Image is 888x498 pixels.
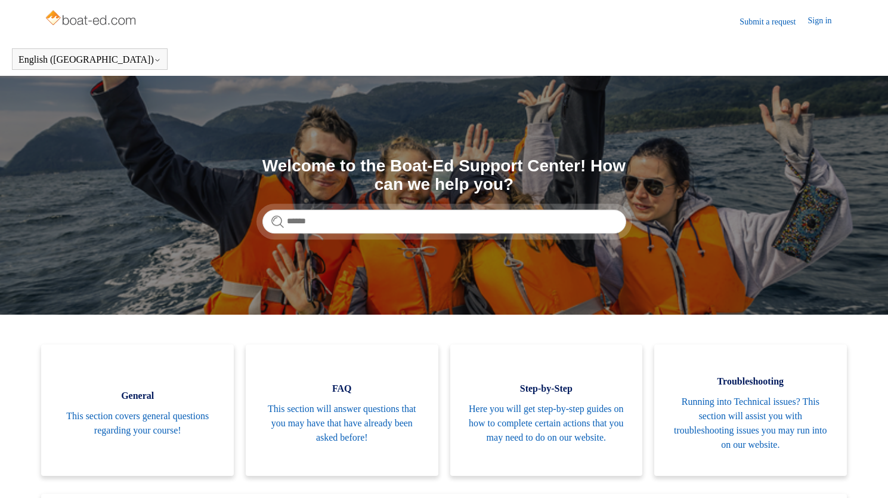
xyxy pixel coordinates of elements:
h1: Welcome to the Boat-Ed Support Center! How can we help you? [262,157,626,194]
button: English ([GEOGRAPHIC_DATA]) [18,54,161,65]
span: Step-by-Step [468,382,625,396]
span: Troubleshooting [672,374,829,389]
a: Sign in [807,14,843,29]
a: Troubleshooting Running into Technical issues? This section will assist you with troubleshooting ... [654,345,847,476]
img: Boat-Ed Help Center home page [44,7,139,31]
input: Search [262,210,626,233]
span: Here you will get step-by-step guides on how to complete certain actions that you may need to do ... [468,402,625,445]
div: Live chat [848,458,879,489]
span: Running into Technical issues? This section will assist you with troubleshooting issues you may r... [672,395,829,452]
span: This section covers general questions regarding your course! [59,409,216,438]
a: FAQ This section will answer questions that you may have that have already been asked before! [246,345,438,476]
span: FAQ [264,382,420,396]
span: General [59,389,216,403]
a: General This section covers general questions regarding your course! [41,345,234,476]
span: This section will answer questions that you may have that have already been asked before! [264,402,420,445]
a: Submit a request [740,16,807,28]
a: Step-by-Step Here you will get step-by-step guides on how to complete certain actions that you ma... [450,345,643,476]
